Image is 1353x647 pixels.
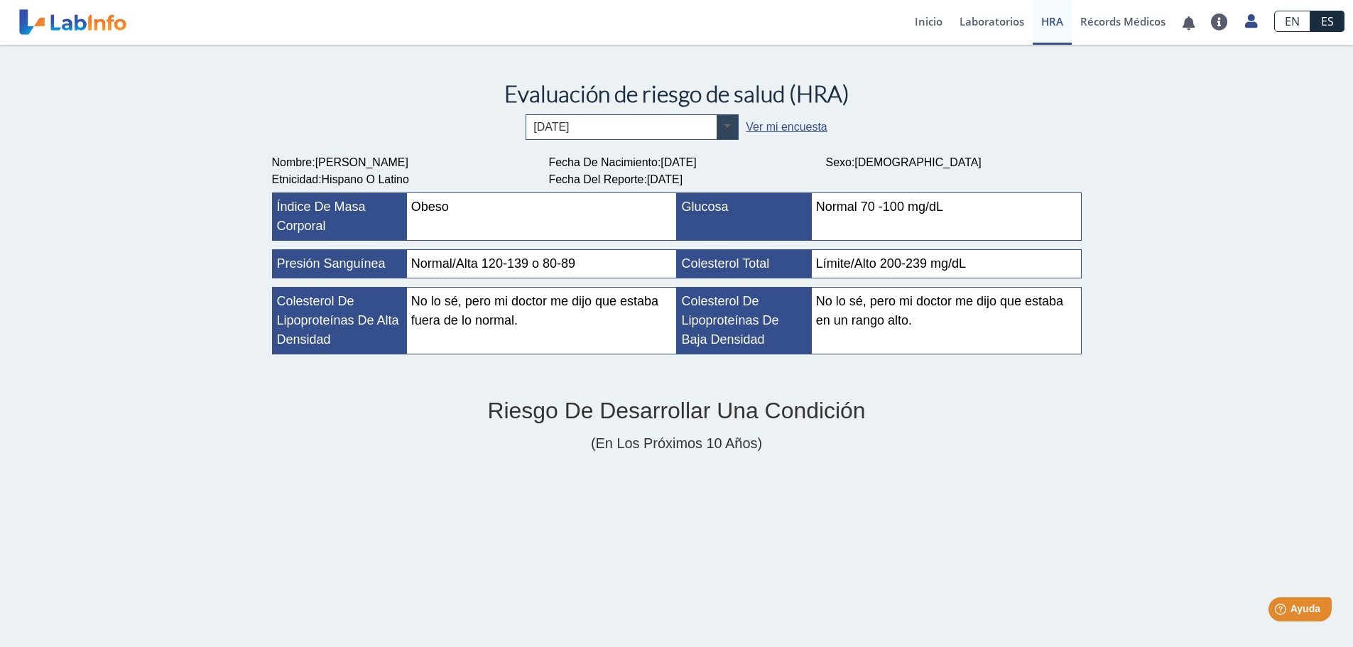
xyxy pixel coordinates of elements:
tspan: CHD [300,484,315,491]
a: ES [1310,11,1344,32]
span: [PERSON_NAME] [315,156,408,168]
div: : [261,171,538,188]
span: Colesterol de lipoproteínas de baja densidad [682,294,779,347]
div: : [538,171,1092,188]
span: No lo sé, pero mi doctor me dijo que estaba en un rango alto. [816,294,1063,327]
h2: Riesgo de desarrollar una condición [272,397,1082,424]
span: Sexo [826,156,852,168]
span: HRA [1041,14,1063,28]
span: Glucosa [682,200,729,214]
tspan: STROKE [286,544,315,552]
h4: (en los próximos 10 años) [272,435,1082,452]
span: Obeso [411,200,449,214]
span: Fecha del Reporte [549,173,644,185]
span: No lo sé, pero mi doctor me dijo que estaba fuera de lo normal. [411,294,658,327]
span: Normal/Alta 120-139 o 80-89 [411,256,575,271]
span: [DATE] [647,173,683,185]
span: Etnicidad [272,173,319,185]
div: : [538,154,815,171]
span: Nombre [272,156,313,168]
a: Ver mi encuesta [746,121,827,133]
span: Colesterol de lipoproteínas de alta densidad [277,294,399,347]
span: [DATE] [661,156,696,168]
a: EN [1274,11,1310,32]
span: Límite/Alto 200-239 mg/dL [816,256,966,271]
div: : [261,154,538,171]
span: Colesterol total [682,256,770,271]
span: Evaluación de riesgo de salud (HRA) [504,80,849,107]
span: Presión sanguínea [277,256,386,271]
span: Índice de masa corporal [277,200,366,233]
span: Hispano o Latino [322,173,409,185]
span: Fecha de Nacimiento [549,156,658,168]
tspan: DIABETES [281,604,316,612]
span: [DEMOGRAPHIC_DATA] [854,156,981,168]
div: : [815,154,1092,171]
iframe: Help widget launcher [1227,592,1337,631]
span: Normal 70 -100 mg/dL [816,200,943,214]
